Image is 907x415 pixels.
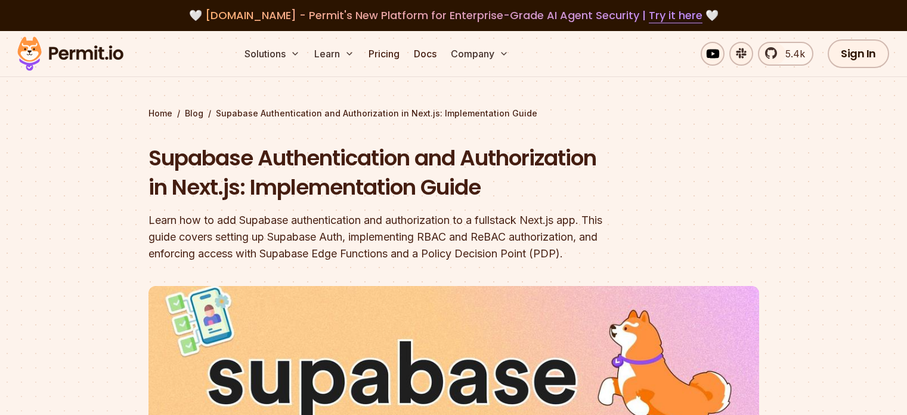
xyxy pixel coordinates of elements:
[409,42,441,66] a: Docs
[309,42,359,66] button: Learn
[828,39,889,68] a: Sign In
[29,7,878,24] div: 🤍 🤍
[12,33,129,74] img: Permit logo
[185,107,203,119] a: Blog
[240,42,305,66] button: Solutions
[148,143,606,202] h1: Supabase Authentication and Authorization in Next.js: Implementation Guide
[649,8,702,23] a: Try it here
[778,47,805,61] span: 5.4k
[148,212,606,262] div: Learn how to add Supabase authentication and authorization to a fullstack Next.js app. This guide...
[148,107,172,119] a: Home
[446,42,513,66] button: Company
[364,42,404,66] a: Pricing
[148,107,759,119] div: / /
[205,8,702,23] span: [DOMAIN_NAME] - Permit's New Platform for Enterprise-Grade AI Agent Security |
[758,42,813,66] a: 5.4k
